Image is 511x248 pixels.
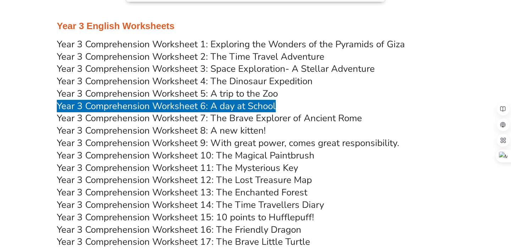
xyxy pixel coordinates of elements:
[57,124,266,137] a: Year 3 Comprehension Worksheet 8: A new kitten!
[57,100,276,112] a: Year 3 Comprehension Worksheet 6: A day at School
[57,87,278,100] a: Year 3 Comprehension Worksheet 5: A trip to the Zoo
[57,38,405,50] a: Year 3 Comprehension Worksheet 1: Exploring the Wonders of the Pyramids of Giza
[57,149,314,162] a: Year 3 Comprehension Worksheet 10: The Magical Paintbrush
[57,162,298,174] a: Year 3 Comprehension Worksheet 11: The Mysterious Key
[57,112,362,124] a: Year 3 Comprehension Worksheet 7: The Brave Explorer of Ancient Rome
[57,137,399,149] a: Year 3 Comprehension Worksheet 9: With great power, comes great responsibility.
[57,63,375,75] a: Year 3 Comprehension Worksheet 3: Space Exploration- A Stellar Adventure
[57,211,314,223] a: Year 3 Comprehension Worksheet 15: 10 points to Hufflepuff!
[57,75,313,87] a: Year 3 Comprehension Worksheet 4: The Dinosaur Expedition
[57,174,312,186] a: Year 3 Comprehension Worksheet 12: The Lost Treasure Map
[57,50,324,63] a: Year 3 Comprehension Worksheet 2: The Time Travel Adventure
[57,199,324,211] a: Year 3 Comprehension Worksheet 14: The Time Travellers Diary
[57,20,454,32] h3: Year 3 English Worksheets
[57,223,301,236] a: Year 3 Comprehension Worksheet 16: The Friendly Dragon
[57,236,310,248] a: Year 3 Comprehension Worksheet 17: The Brave Little Turtle
[57,186,307,199] a: Year 3 Comprehension Worksheet 13: The Enchanted Forest
[389,168,511,248] iframe: Chat Widget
